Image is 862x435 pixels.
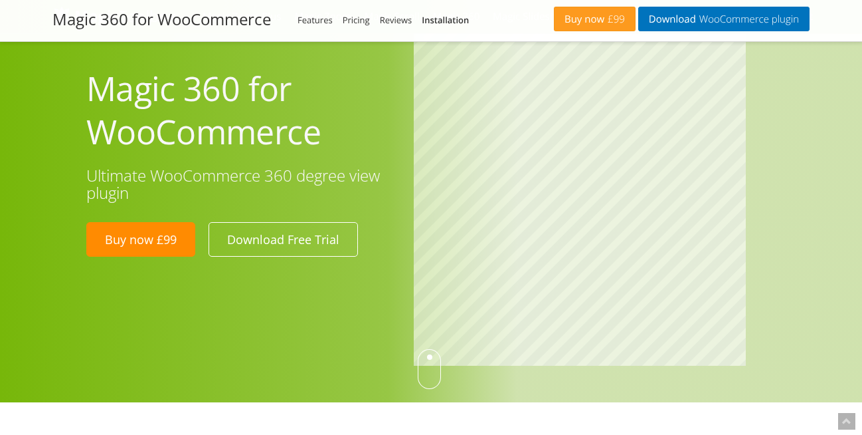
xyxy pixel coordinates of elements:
[52,10,271,29] h2: Magic 360 for WooCommerce
[638,7,810,31] a: DownloadWooCommerce plugin
[298,14,333,26] a: Features
[554,7,636,31] a: Buy now£99
[86,167,394,202] h3: Ultimate WooCommerce 360 degree view plugin
[696,14,799,25] span: WooCommerce plugin
[86,67,394,154] h1: Magic 360 for WooCommerce
[209,222,358,257] a: Download Free Trial
[380,14,412,26] a: Reviews
[422,14,469,26] a: Installation
[86,222,195,257] a: Buy now £99
[343,14,370,26] a: Pricing
[604,14,625,25] span: £99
